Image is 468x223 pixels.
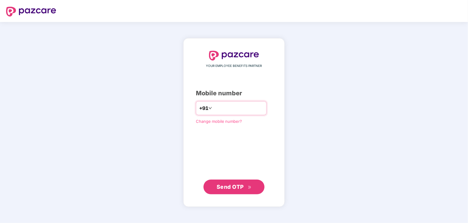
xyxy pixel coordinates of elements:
[209,51,259,60] img: logo
[206,64,262,68] span: YOUR EMPLOYEE BENEFITS PARTNER
[199,104,208,112] span: +91
[248,185,252,189] span: double-right
[196,89,272,98] div: Mobile number
[217,184,244,190] span: Send OTP
[196,119,242,124] a: Change mobile number?
[6,7,56,16] img: logo
[208,106,212,110] span: down
[203,180,265,194] button: Send OTPdouble-right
